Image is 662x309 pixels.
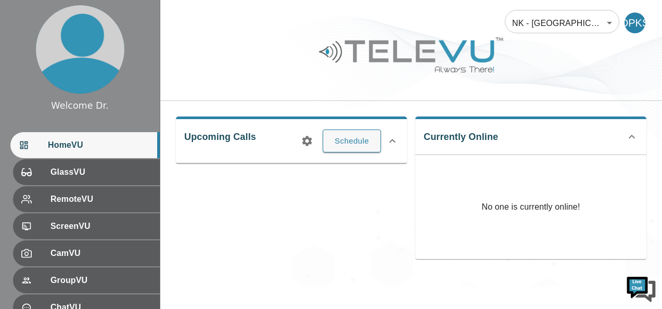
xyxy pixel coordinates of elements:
[50,274,151,287] span: GroupVU
[481,155,580,259] p: No one is currently online!
[50,193,151,205] span: RemoteVU
[36,5,124,94] img: profile.png
[626,273,657,304] img: Chat Widget
[13,267,160,293] div: GroupVU
[50,220,151,233] span: ScreenVU
[50,247,151,260] span: CamVU
[13,159,160,185] div: GlassVU
[60,90,144,195] span: We're online!
[13,213,160,239] div: ScreenVU
[171,5,196,30] div: Minimize live chat window
[18,48,44,74] img: d_736959983_company_1615157101543_736959983
[13,186,160,212] div: RemoteVU
[323,130,381,152] button: Schedule
[48,139,151,151] span: HomeVU
[54,55,175,68] div: Chat with us now
[13,240,160,266] div: CamVU
[505,8,619,37] div: NK - [GEOGRAPHIC_DATA]
[51,99,108,112] div: Welcome Dr.
[10,132,160,158] div: HomeVU
[50,166,151,178] span: GlassVU
[625,12,645,33] div: DPKS
[5,202,198,238] textarea: Type your message and hit 'Enter'
[317,33,505,76] img: Logo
